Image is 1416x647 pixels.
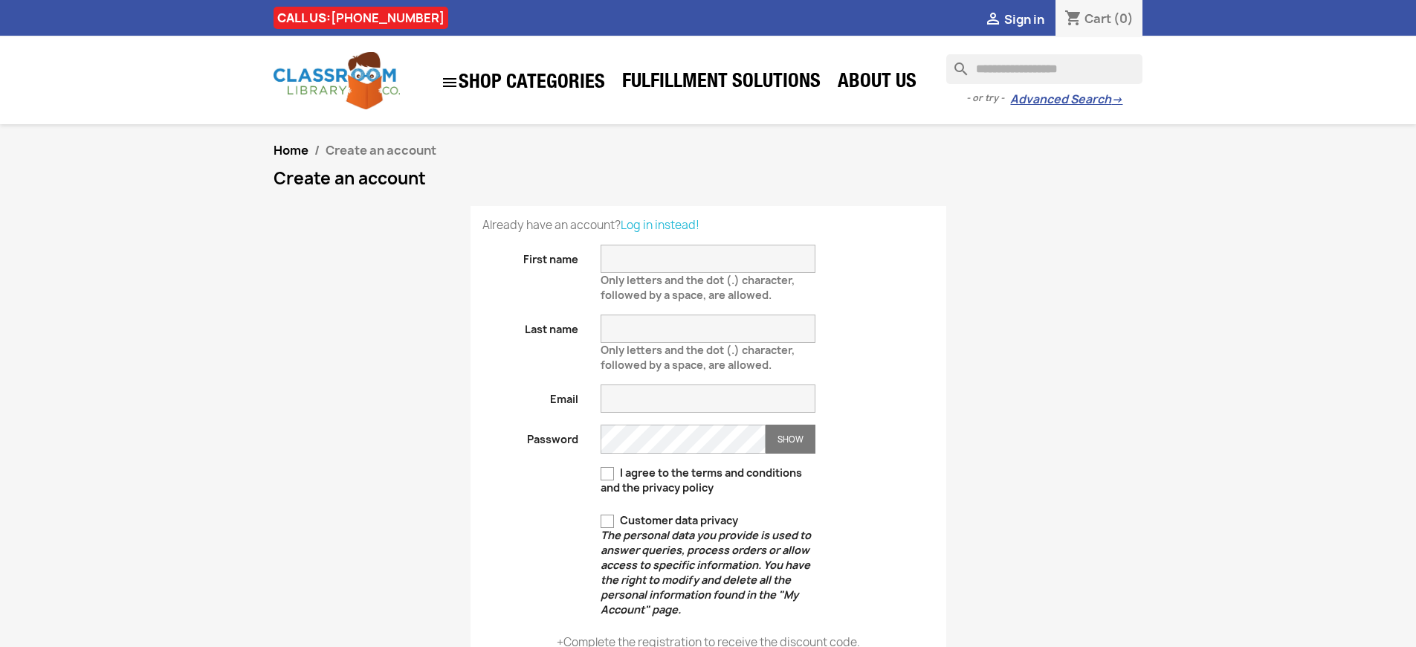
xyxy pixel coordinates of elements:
span: Sign in [1004,11,1044,28]
label: First name [471,245,590,267]
img: Classroom Library Company [274,52,400,109]
a: Fulfillment Solutions [615,68,828,98]
span: → [1111,92,1122,107]
button: Show [766,425,815,454]
label: Last name [471,315,590,337]
div: CALL US: [274,7,448,29]
i: shopping_cart [1064,10,1082,28]
span: Only letters and the dot (.) character, followed by a space, are allowed. [601,267,795,302]
a: [PHONE_NUMBER] [331,10,444,26]
span: - or try - [966,91,1010,106]
label: I agree to the terms and conditions and the privacy policy [601,466,815,495]
p: Already have an account? [482,218,934,233]
h1: Create an account [274,170,1143,187]
i: search [946,54,964,72]
input: Search [946,54,1142,84]
span: Create an account [326,142,436,158]
i:  [984,11,1002,29]
span: Only letters and the dot (.) character, followed by a space, are allowed. [601,337,795,372]
a: SHOP CATEGORIES [433,66,612,99]
label: Password [471,425,590,447]
em: The personal data you provide is used to answer queries, process orders or allow access to specif... [601,528,811,617]
a: Advanced Search→ [1010,92,1122,107]
a: Log in instead! [621,217,699,233]
span: (0) [1113,10,1134,27]
input: Password input [601,425,766,454]
span: Cart [1084,10,1111,27]
a: Home [274,142,308,158]
i:  [441,74,459,91]
a: About Us [830,68,924,98]
a:  Sign in [984,11,1044,28]
label: Customer data privacy [601,513,815,617]
label: Email [471,384,590,407]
